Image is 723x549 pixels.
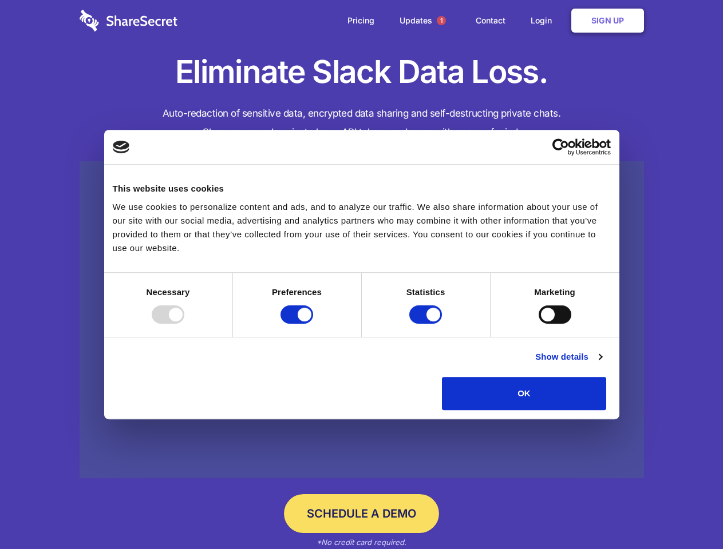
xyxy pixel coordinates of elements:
img: logo [113,141,130,153]
h4: Auto-redaction of sensitive data, encrypted data sharing and self-destructing private chats. Shar... [80,104,644,142]
button: OK [442,377,606,410]
a: Schedule a Demo [284,494,439,533]
a: Usercentrics Cookiebot - opens in a new window [511,138,611,156]
a: Pricing [336,3,386,38]
div: This website uses cookies [113,182,611,196]
div: We use cookies to personalize content and ads, and to analyze our traffic. We also share informat... [113,200,611,255]
h1: Eliminate Slack Data Loss. [80,51,644,93]
a: Sign Up [571,9,644,33]
a: Contact [464,3,517,38]
strong: Marketing [534,287,575,297]
span: 1 [437,16,446,25]
a: Show details [535,350,602,364]
em: *No credit card required. [317,538,406,547]
strong: Necessary [147,287,190,297]
a: Wistia video thumbnail [80,161,644,479]
a: Login [519,3,569,38]
strong: Statistics [406,287,445,297]
strong: Preferences [272,287,322,297]
img: logo-wordmark-white-trans-d4663122ce5f474addd5e946df7df03e33cb6a1c49d2221995e7729f52c070b2.svg [80,10,177,31]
